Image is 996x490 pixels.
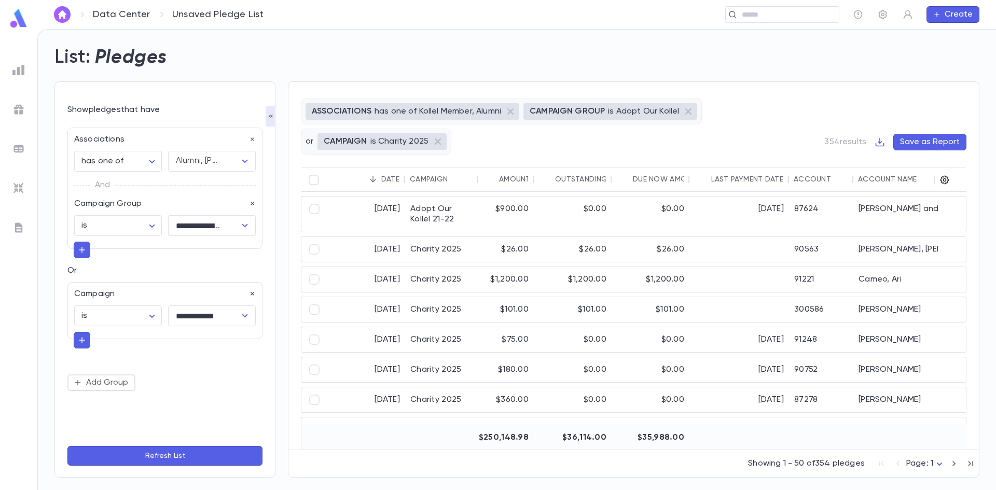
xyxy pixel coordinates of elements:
div: 300586 [789,297,853,322]
div: $900.00 [478,417,534,453]
button: Open [238,309,252,323]
img: campaigns_grey.99e729a5f7ee94e3726e6486bddda8f1.svg [12,103,25,116]
span: is [81,312,87,320]
p: Showing 1 - 50 of 354 pledges [748,458,865,469]
div: Due Now Amount [633,175,701,184]
div: Account ID [794,175,840,184]
span: is [81,221,87,230]
div: [DATE] [327,357,405,382]
div: $1,200.00 [612,267,689,292]
div: $360.00 [478,387,534,412]
p: CAMPAIGN [324,136,367,147]
img: logo [8,8,29,29]
img: home_white.a664292cf8c1dea59945f0da9f25487c.svg [56,10,68,19]
div: $0.00 [534,357,612,382]
div: $101.00 [478,297,534,322]
div: [DATE] [327,237,405,262]
div: $0.00 [534,387,612,412]
div: $180.00 [478,357,534,382]
div: Charity 2025 [405,327,478,352]
button: Add Group [67,374,135,391]
button: Sort [365,171,381,188]
div: has one of [74,151,162,172]
button: Create [926,6,979,23]
div: $1,200.00 [534,267,612,292]
div: $0.00 [612,327,689,352]
div: Charity 2025 [405,297,478,322]
div: $35,988.00 [612,425,689,450]
p: 354 results [824,137,866,147]
div: $1,200.00 [478,267,534,292]
div: Date [381,175,399,184]
img: imports_grey.530a8a0e642e233f2baf0ef88e8c9fcb.svg [12,182,25,194]
div: [DATE] [327,267,405,292]
div: Adopt Our Kollel 21-22 [405,197,478,232]
div: $0.00 [534,197,612,232]
span: Page: 1 [906,459,933,468]
div: [DATE] [689,417,789,453]
a: Data Center [93,9,150,20]
div: 90563 [789,237,853,262]
div: [DATE] [327,387,405,412]
div: is [74,216,162,236]
div: ASSOCIATIONShas one of Kollel Member, Alumni [306,103,519,120]
div: Campaign [410,175,448,184]
div: [DATE] [689,197,789,232]
div: $0.00 [612,387,689,412]
div: 90752 [789,357,853,382]
p: And [95,178,110,192]
div: $36,114.00 [534,425,612,450]
div: 87624 [789,197,853,232]
div: Adopt Our Kollel תשפד [405,417,478,453]
div: [DATE] [689,327,789,352]
div: Associations [68,128,256,145]
div: Charity 2025 [405,357,478,382]
h2: List: [54,46,91,69]
button: Sort [482,171,499,188]
div: $75.00 [478,327,534,352]
div: Page: 1 [906,456,946,472]
div: $250,148.98 [478,425,534,450]
div: Amount [499,175,531,184]
div: Account Name [858,175,917,184]
p: CAMPAIGN GROUP [530,106,605,117]
img: reports_grey.c525e4749d1bce6a11f5fe2a8de1b229.svg [12,64,25,76]
div: Show pledges that have [67,105,262,115]
button: Sort [448,171,464,188]
p: ASSOCIATIONS [312,106,371,117]
div: [DATE] [327,197,405,232]
div: [DATE] [327,327,405,352]
button: Sort [538,171,555,188]
button: Sort [616,171,633,188]
button: Refresh List [67,446,262,466]
div: CAMPAIGNis Charity 2025 [317,133,447,150]
button: Sort [831,171,848,188]
div: Alumni, [PERSON_NAME] Member [176,155,220,167]
p: Or [67,265,262,276]
div: [DATE] [327,417,405,453]
div: Outstanding [555,175,607,184]
p: is Charity 2025 [370,136,428,147]
p: has one of Kollel Member, Alumni [375,106,501,117]
img: batches_grey.339ca447c9d9533ef1741baa751efc33.svg [12,143,25,155]
div: 91221 [789,267,853,292]
div: $0.00 [534,327,612,352]
div: $101.00 [612,297,689,322]
div: [DATE] [327,297,405,322]
button: Open [238,218,252,233]
div: Campaign [68,283,256,299]
div: $900.00 [478,197,534,232]
div: $26.00 [478,237,534,262]
span: has one of [81,157,124,165]
h2: Pledges [95,46,167,69]
div: Charity 2025 [405,387,478,412]
p: or [306,136,313,147]
div: [DATE] [689,387,789,412]
div: $0.00 [534,417,612,453]
div: is [74,306,162,326]
div: $101.00 [534,297,612,322]
div: Charity 2025 [405,237,478,262]
div: $26.00 [612,237,689,262]
button: Sort [917,171,933,188]
div: $26.00 [534,237,612,262]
